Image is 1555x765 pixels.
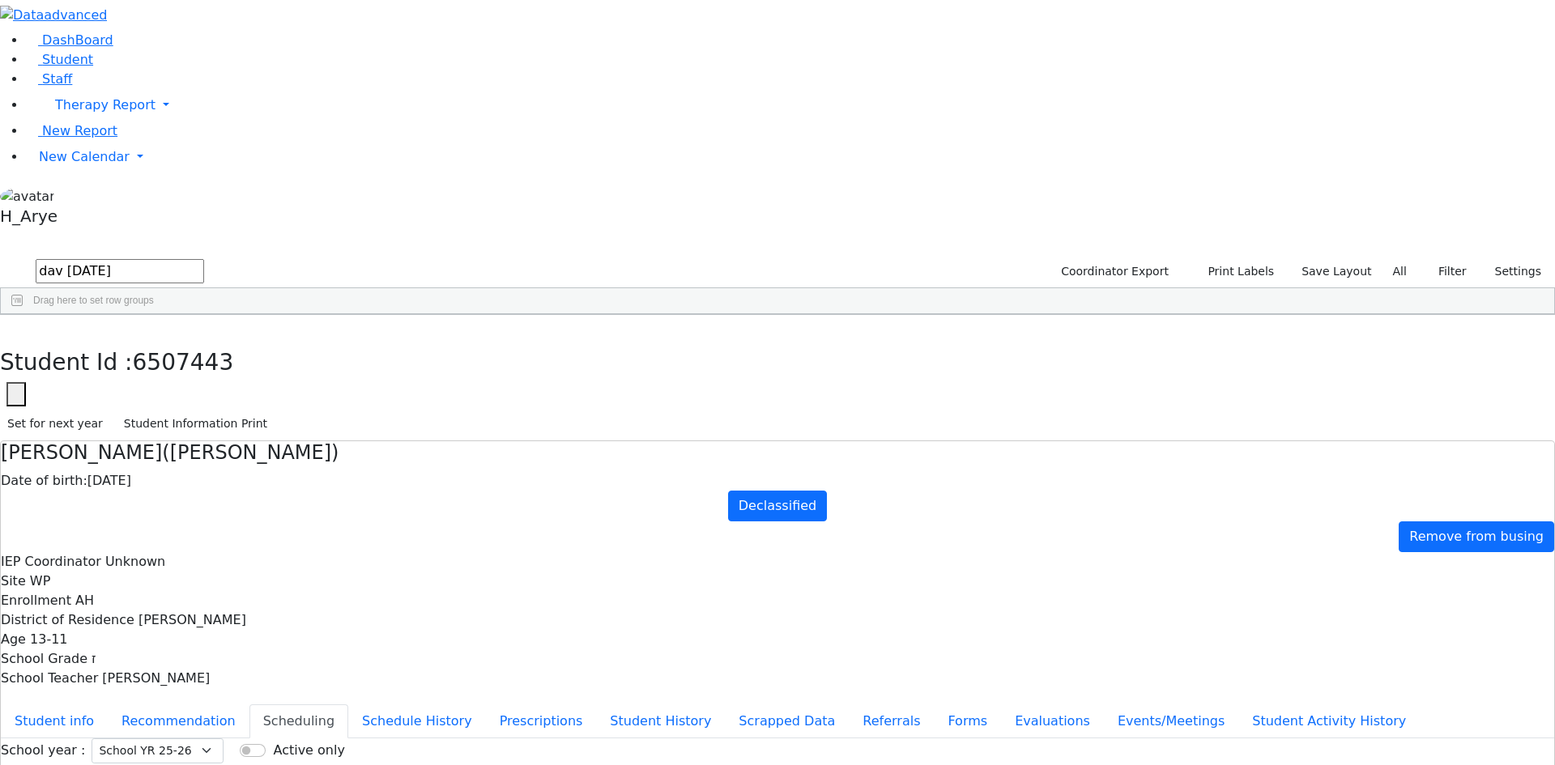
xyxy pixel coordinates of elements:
label: Date of birth: [1,471,87,491]
h4: [PERSON_NAME] [1,441,1554,465]
a: Remove from busing [1399,521,1554,552]
a: New Calendar [26,141,1555,173]
a: Therapy Report [26,89,1555,121]
a: DashBoard [26,32,113,48]
label: School Teacher [1,669,98,688]
a: Student [26,52,93,67]
button: Referrals [849,704,934,738]
button: Print Labels [1189,259,1281,284]
span: New Report [42,123,117,138]
button: Coordinator Export [1050,259,1176,284]
button: Schedule History [348,704,486,738]
span: ז [92,651,96,666]
label: District of Residence [1,610,134,630]
label: IEP Coordinator [1,552,101,572]
span: Student [42,52,93,67]
div: [DATE] [1,471,1554,491]
button: Student info [1,704,108,738]
button: Save Layout [1294,259,1378,284]
input: Search [36,259,204,283]
span: Staff [42,71,72,87]
label: All [1386,259,1414,284]
span: [PERSON_NAME] [138,612,246,627]
button: Filter [1417,259,1474,284]
span: Therapy Report [55,97,155,113]
a: Staff [26,71,72,87]
button: Evaluations [1001,704,1104,738]
span: Drag here to set row groups [33,295,154,306]
a: New Report [26,123,117,138]
label: Active only [273,741,344,760]
span: DashBoard [42,32,113,48]
button: Scrapped Data [725,704,849,738]
button: Student Information Print [117,411,275,436]
label: Enrollment [1,591,71,610]
span: ([PERSON_NAME]) [162,441,339,464]
button: Recommendation [108,704,249,738]
span: AH [75,593,94,608]
button: Student Activity History [1238,704,1420,738]
button: Scheduling [249,704,348,738]
label: Age [1,630,26,649]
span: [PERSON_NAME] [102,670,210,686]
span: 6507443 [133,349,234,376]
label: Site [1,572,26,591]
label: School Grade [1,649,87,669]
span: New Calendar [39,149,130,164]
span: WP [30,573,50,589]
button: Student History [596,704,725,738]
button: Settings [1474,259,1549,284]
span: Remove from busing [1409,529,1544,544]
button: Events/Meetings [1104,704,1238,738]
a: Declassified [728,491,827,521]
button: Forms [934,704,1001,738]
span: 13-11 [30,631,68,647]
span: Unknown [105,554,165,569]
button: Prescriptions [486,704,597,738]
label: School year : [1,741,85,760]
